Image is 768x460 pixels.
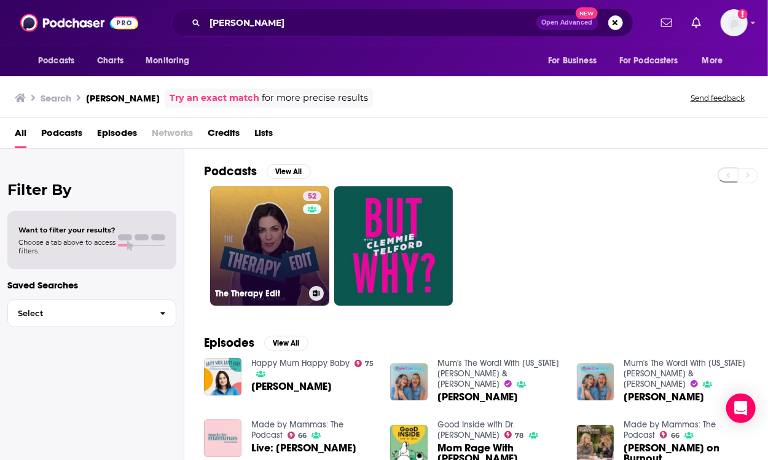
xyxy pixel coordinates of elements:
[437,419,515,440] a: Good Inside with Dr. Becky
[726,394,756,423] div: Open Intercom Messenger
[721,9,748,36] img: User Profile
[308,191,316,203] span: 52
[624,392,704,402] a: Anna Mathur
[390,363,428,401] img: Anna Mathur
[671,433,680,438] span: 66
[171,9,633,37] div: Search podcasts, credits, & more...
[41,92,71,104] h3: Search
[29,49,90,73] button: open menu
[262,91,368,105] span: for more precise results
[146,52,189,69] span: Monitoring
[251,419,343,440] a: Made by Mammas: The Podcast
[687,93,748,103] button: Send feedback
[15,123,26,148] a: All
[687,12,706,33] a: Show notifications dropdown
[204,164,311,179] a: PodcastsView All
[204,419,241,457] img: Live: Anna Mathur
[298,433,307,438] span: 66
[624,419,716,440] a: Made by Mammas: The Podcast
[7,299,176,327] button: Select
[254,123,273,148] a: Lists
[251,381,332,392] span: [PERSON_NAME]
[624,392,704,402] span: [PERSON_NAME]
[548,52,597,69] span: For Business
[577,363,614,401] img: Anna Mathur
[264,336,308,351] button: View All
[205,13,536,33] input: Search podcasts, credits, & more...
[611,49,696,73] button: open menu
[251,381,332,392] a: Anna Mathur
[204,335,254,351] h2: Episodes
[303,191,321,201] a: 52
[576,7,598,19] span: New
[536,15,598,30] button: Open AdvancedNew
[542,20,593,26] span: Open Advanced
[7,279,176,291] p: Saved Searches
[18,226,116,234] span: Want to filter your results?
[210,186,329,306] a: 52The Therapy Edit
[660,431,680,438] a: 66
[504,431,524,438] a: 78
[170,91,259,105] a: Try an exact match
[721,9,748,36] button: Show profile menu
[694,49,739,73] button: open menu
[152,123,193,148] span: Networks
[204,164,257,179] h2: Podcasts
[86,92,160,104] h3: [PERSON_NAME]
[41,123,82,148] a: Podcasts
[656,12,677,33] a: Show notifications dropdown
[702,52,723,69] span: More
[437,392,518,402] a: Anna Mathur
[251,358,350,368] a: Happy Mum Happy Baby
[97,123,137,148] a: Episodes
[97,52,123,69] span: Charts
[721,9,748,36] span: Logged in as JohnJMudgett
[208,123,240,148] a: Credits
[251,443,356,453] span: Live: [PERSON_NAME]
[288,432,307,439] a: 66
[7,181,176,199] h2: Filter By
[20,11,138,34] img: Podchaser - Follow, Share and Rate Podcasts
[18,238,116,255] span: Choose a tab above to access filters.
[204,335,308,351] a: EpisodesView All
[204,358,241,395] img: Anna Mathur
[38,52,74,69] span: Podcasts
[89,49,131,73] a: Charts
[215,288,304,299] h3: The Therapy Edit
[515,433,524,438] span: 78
[437,392,518,402] span: [PERSON_NAME]
[267,164,311,179] button: View All
[355,360,374,367] a: 75
[539,49,612,73] button: open menu
[8,309,150,317] span: Select
[619,52,678,69] span: For Podcasters
[365,361,374,367] span: 75
[251,443,356,453] a: Live: Anna Mathur
[738,9,748,19] svg: Add a profile image
[624,358,745,389] a: Mum's The Word! With Georgia Jones & Kelsey Parker
[437,358,559,389] a: Mum's The Word! With Georgia Jones & Kelsey Parker
[137,49,205,73] button: open menu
